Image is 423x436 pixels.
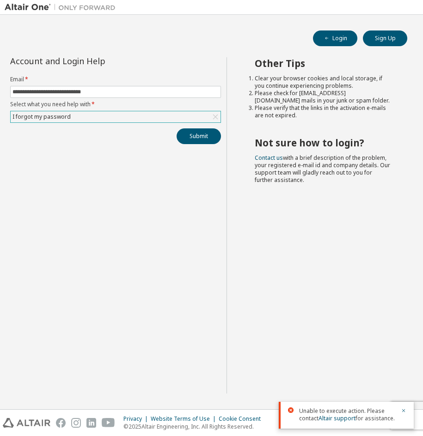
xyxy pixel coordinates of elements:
div: I forgot my password [11,112,72,122]
img: Altair One [5,3,120,12]
p: © 2025 Altair Engineering, Inc. All Rights Reserved. [123,423,266,430]
div: Account and Login Help [10,57,179,65]
img: linkedin.svg [86,418,96,428]
li: Clear your browser cookies and local storage, if you continue experiencing problems. [255,75,391,90]
span: with a brief description of the problem, your registered e-mail id and company details. Our suppo... [255,154,390,184]
div: Website Terms of Use [151,415,219,423]
li: Please check for [EMAIL_ADDRESS][DOMAIN_NAME] mails in your junk or spam folder. [255,90,391,104]
button: Submit [177,128,221,144]
div: Privacy [123,415,151,423]
label: Select what you need help with [10,101,221,108]
span: Unable to execute action. Please contact for assistance. [299,407,395,422]
h2: Other Tips [255,57,391,69]
label: Email [10,76,221,83]
img: facebook.svg [56,418,66,428]
button: Sign Up [363,30,407,46]
div: Cookie Consent [219,415,266,423]
a: Contact us [255,154,283,162]
li: Please verify that the links in the activation e-mails are not expired. [255,104,391,119]
button: Login [313,30,357,46]
img: youtube.svg [102,418,115,428]
h2: Not sure how to login? [255,137,391,149]
img: altair_logo.svg [3,418,50,428]
img: instagram.svg [71,418,81,428]
div: I forgot my password [11,111,221,122]
a: Altair support [319,414,356,422]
